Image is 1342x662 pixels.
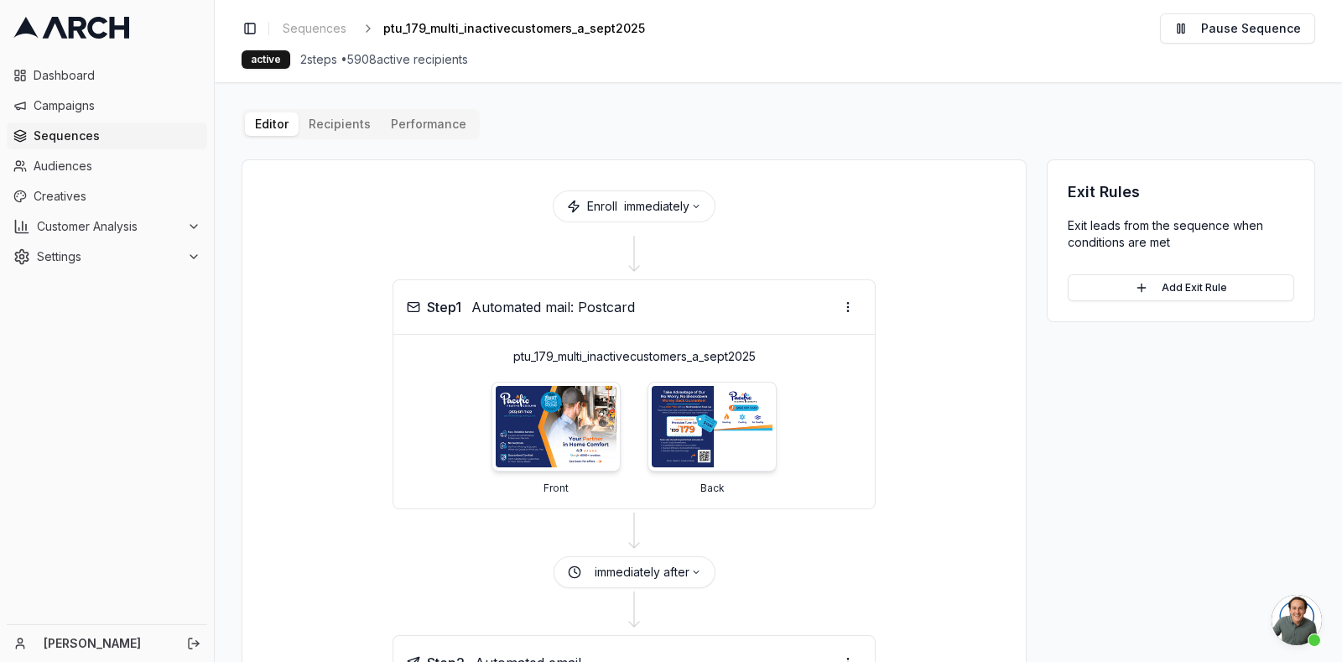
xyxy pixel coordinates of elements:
[7,213,207,240] button: Customer Analysis
[700,482,725,495] p: Back
[381,112,476,136] button: Performance
[7,122,207,149] a: Sequences
[383,20,645,37] span: ptu_179_multi_inactivecustomers_a_sept2025
[276,17,672,40] nav: breadcrumb
[595,564,701,581] button: immediately after
[37,248,180,265] span: Settings
[276,17,353,40] a: Sequences
[34,158,200,175] span: Audiences
[544,482,569,495] p: Front
[652,386,772,467] img: ptu_179_multi_inactivecustomers_a_sept2025 - Back
[7,243,207,270] button: Settings
[7,62,207,89] a: Dashboard
[496,386,616,467] img: ptu_179_multi_inactivecustomers_a_sept2025 - Front
[34,188,200,205] span: Creatives
[37,218,180,235] span: Customer Analysis
[553,190,715,222] div: Enroll
[34,97,200,114] span: Campaigns
[1068,217,1294,251] p: Exit leads from the sequence when conditions are met
[7,153,207,180] a: Audiences
[34,67,200,84] span: Dashboard
[1068,274,1294,301] button: Add Exit Rule
[7,183,207,210] a: Creatives
[300,51,468,68] span: 2 steps • 5908 active recipients
[1068,180,1294,204] h3: Exit Rules
[34,128,200,144] span: Sequences
[242,50,290,69] div: active
[1272,595,1322,645] div: Open chat
[299,112,381,136] button: Recipients
[7,92,207,119] a: Campaigns
[245,112,299,136] button: Editor
[427,297,461,317] span: Step 1
[182,632,205,655] button: Log out
[624,198,701,215] button: immediately
[283,20,346,37] span: Sequences
[407,348,861,365] p: ptu_179_multi_inactivecustomers_a_sept2025
[1160,13,1315,44] button: Pause Sequence
[44,635,169,652] a: [PERSON_NAME]
[471,297,635,317] span: Automated mail: Postcard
